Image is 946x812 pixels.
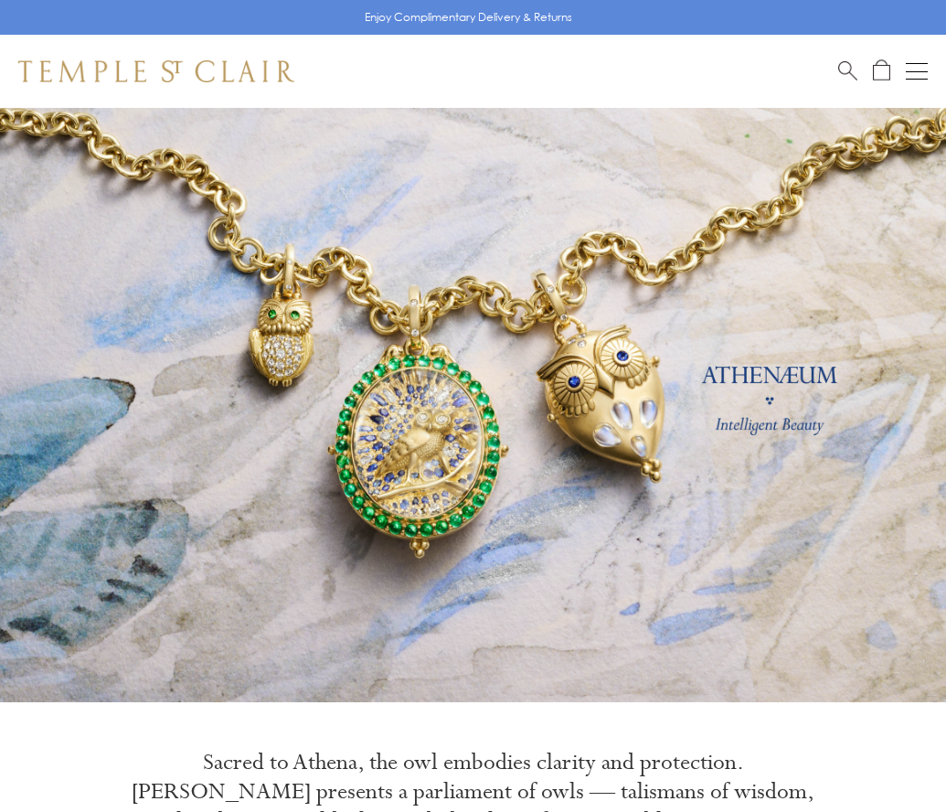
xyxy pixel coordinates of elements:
button: Open navigation [906,60,928,82]
a: Search [838,59,857,82]
p: Enjoy Complimentary Delivery & Returns [365,8,572,27]
img: Temple St. Clair [18,60,294,82]
a: Open Shopping Bag [873,59,890,82]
